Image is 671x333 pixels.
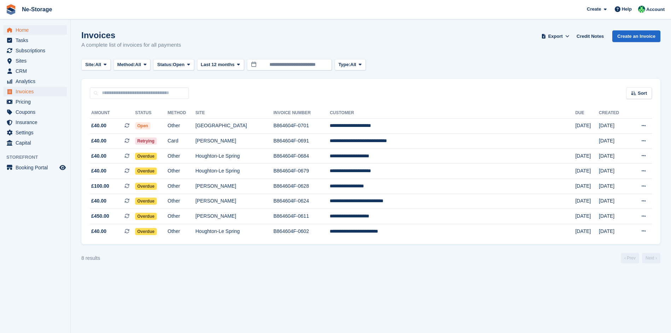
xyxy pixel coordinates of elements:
span: Account [646,6,665,13]
a: menu [4,25,67,35]
a: menu [4,138,67,148]
td: Other [168,224,196,239]
td: [DATE] [599,224,629,239]
td: [PERSON_NAME] [196,194,274,209]
span: £40.00 [91,167,106,175]
span: All [350,61,356,68]
span: Method: [117,61,135,68]
td: Other [168,118,196,134]
a: menu [4,87,67,97]
span: Last 12 months [201,61,235,68]
span: Sites [16,56,58,66]
span: Coupons [16,107,58,117]
button: Last 12 months [197,59,244,71]
td: Other [168,209,196,224]
span: Capital [16,138,58,148]
a: menu [4,76,67,86]
td: B864604F-0691 [273,134,330,149]
span: Site: [85,61,95,68]
td: Houghton-Le Spring [196,148,274,164]
a: Preview store [58,163,67,172]
span: £40.00 [91,122,106,129]
a: menu [4,163,67,173]
td: [DATE] [575,224,599,239]
td: B864604F-0701 [273,118,330,134]
th: Amount [90,107,135,119]
span: Retrying [135,138,157,145]
span: Status: [157,61,173,68]
td: [GEOGRAPHIC_DATA] [196,118,274,134]
span: All [95,61,101,68]
td: [DATE] [599,134,629,149]
span: All [135,61,141,68]
a: Next [642,253,660,263]
td: B864604F-0611 [273,209,330,224]
span: Overdue [135,213,157,220]
span: Overdue [135,198,157,205]
td: Other [168,148,196,164]
td: B864604F-0684 [273,148,330,164]
td: Houghton-Le Spring [196,224,274,239]
button: Export [540,30,571,42]
span: Overdue [135,168,157,175]
a: Credit Notes [574,30,607,42]
span: Overdue [135,183,157,190]
a: Ne-Storage [19,4,55,15]
nav: Page [619,253,662,263]
span: Analytics [16,76,58,86]
span: Storefront [6,154,70,161]
p: A complete list of invoices for all payments [81,41,181,49]
th: Site [196,107,274,119]
div: 8 results [81,255,100,262]
span: £40.00 [91,137,106,145]
button: Site: All [81,59,111,71]
td: B864604F-0628 [273,179,330,194]
span: CRM [16,66,58,76]
span: Invoices [16,87,58,97]
img: stora-icon-8386f47178a22dfd0bd8f6a31ec36ba5ce8667c1dd55bd0f319d3a0aa187defe.svg [6,4,16,15]
td: [DATE] [575,148,599,164]
a: Previous [621,253,639,263]
span: Pricing [16,97,58,107]
span: £450.00 [91,212,109,220]
button: Method: All [114,59,151,71]
img: Jay Johal [638,6,645,13]
th: Method [168,107,196,119]
span: Subscriptions [16,46,58,55]
td: [DATE] [599,179,629,194]
span: £100.00 [91,182,109,190]
td: [DATE] [575,209,599,224]
a: menu [4,107,67,117]
td: B864604F-0624 [273,194,330,209]
th: Created [599,107,629,119]
td: [DATE] [575,118,599,134]
th: Due [575,107,599,119]
span: £40.00 [91,197,106,205]
a: menu [4,128,67,138]
span: Settings [16,128,58,138]
td: [DATE] [599,148,629,164]
td: [PERSON_NAME] [196,209,274,224]
a: Create an Invoice [612,30,660,42]
button: Status: Open [153,59,194,71]
td: [DATE] [575,194,599,209]
td: Houghton-Le Spring [196,164,274,179]
td: [DATE] [599,164,629,179]
span: Open [135,122,150,129]
span: Home [16,25,58,35]
td: Other [168,194,196,209]
span: Create [587,6,601,13]
span: Help [622,6,632,13]
h1: Invoices [81,30,181,40]
a: menu [4,35,67,45]
td: B864604F-0679 [273,164,330,179]
span: Tasks [16,35,58,45]
span: Insurance [16,117,58,127]
span: Export [548,33,563,40]
td: [DATE] [599,194,629,209]
td: [DATE] [599,118,629,134]
span: Overdue [135,228,157,235]
th: Customer [330,107,575,119]
span: Booking Portal [16,163,58,173]
a: menu [4,66,67,76]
